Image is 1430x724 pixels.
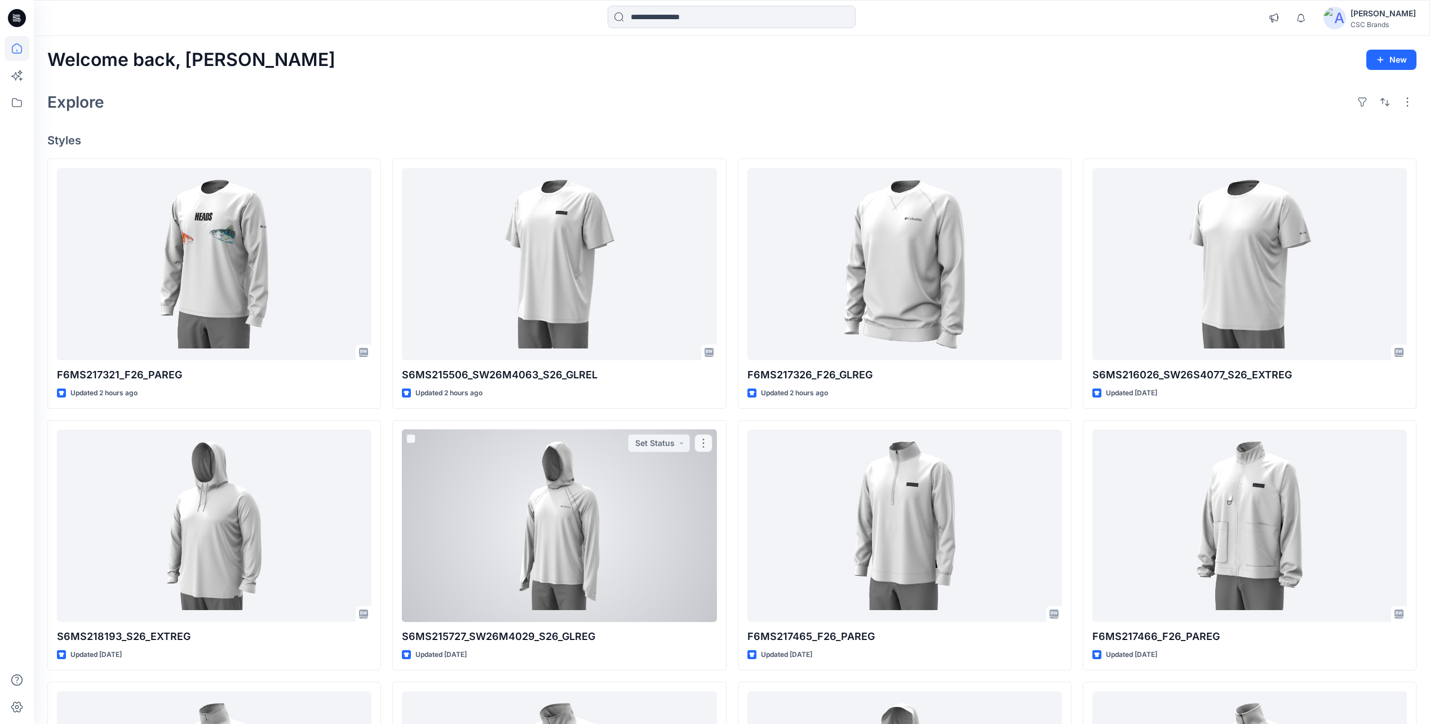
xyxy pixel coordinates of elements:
[1323,7,1346,29] img: avatar
[57,629,371,644] p: S6MS218193_S26_EXTREG
[1092,367,1407,383] p: S6MS216026_SW26S4077_S26_EXTREG
[70,649,122,661] p: Updated [DATE]
[402,367,716,383] p: S6MS215506_SW26M4063_S26_GLREL
[761,649,812,661] p: Updated [DATE]
[70,387,138,399] p: Updated 2 hours ago
[747,367,1062,383] p: F6MS217326_F26_GLREG
[747,430,1062,622] a: F6MS217465_F26_PAREG
[47,134,1416,147] h4: Styles
[1106,387,1157,399] p: Updated [DATE]
[57,367,371,383] p: F6MS217321_F26_PAREG
[761,387,828,399] p: Updated 2 hours ago
[1092,629,1407,644] p: F6MS217466_F26_PAREG
[415,387,482,399] p: Updated 2 hours ago
[1366,50,1416,70] button: New
[402,629,716,644] p: S6MS215727_SW26M4029_S26_GLREG
[1106,649,1157,661] p: Updated [DATE]
[47,50,335,70] h2: Welcome back, [PERSON_NAME]
[1092,430,1407,622] a: F6MS217466_F26_PAREG
[47,93,104,111] h2: Explore
[1351,20,1416,29] div: CSC Brands
[402,168,716,360] a: S6MS215506_SW26M4063_S26_GLREL
[402,430,716,622] a: S6MS215727_SW26M4029_S26_GLREG
[57,168,371,360] a: F6MS217321_F26_PAREG
[747,168,1062,360] a: F6MS217326_F26_GLREG
[747,629,1062,644] p: F6MS217465_F26_PAREG
[1092,168,1407,360] a: S6MS216026_SW26S4077_S26_EXTREG
[57,430,371,622] a: S6MS218193_S26_EXTREG
[1351,7,1416,20] div: [PERSON_NAME]
[415,649,467,661] p: Updated [DATE]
